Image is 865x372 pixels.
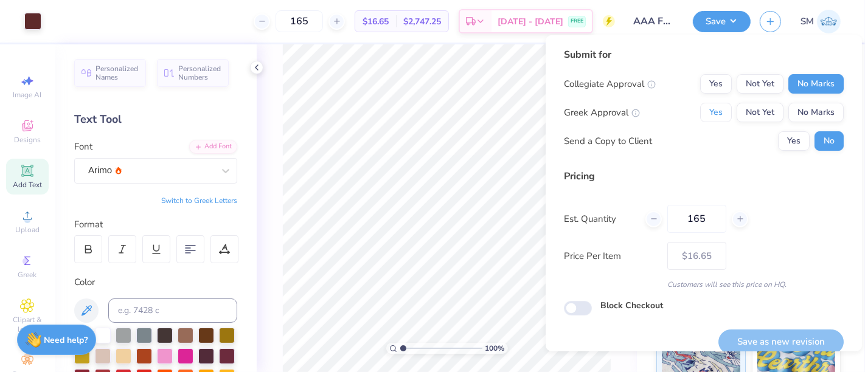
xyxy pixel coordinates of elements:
[74,218,238,232] div: Format
[96,64,139,81] span: Personalized Names
[693,11,751,32] button: Save
[624,9,684,33] input: Untitled Design
[788,74,844,94] button: No Marks
[564,106,640,120] div: Greek Approval
[108,298,237,323] input: e.g. 7428 c
[363,15,389,28] span: $16.65
[600,299,663,312] label: Block Checkout
[74,275,237,289] div: Color
[564,279,844,290] div: Customers will see this price on HQ.
[571,17,583,26] span: FREE
[564,77,656,91] div: Collegiate Approval
[6,315,49,334] span: Clipart & logos
[564,212,636,226] label: Est. Quantity
[564,249,658,263] label: Price Per Item
[778,131,810,151] button: Yes
[737,74,783,94] button: Not Yet
[737,103,783,122] button: Not Yet
[403,15,441,28] span: $2,747.25
[18,270,37,280] span: Greek
[564,169,844,184] div: Pricing
[801,10,841,33] a: SM
[485,343,505,354] span: 100 %
[700,74,732,94] button: Yes
[189,140,237,154] div: Add Font
[15,225,40,235] span: Upload
[13,90,42,100] span: Image AI
[74,111,237,128] div: Text Tool
[74,140,92,154] label: Font
[161,196,237,205] button: Switch to Greek Letters
[801,15,814,29] span: SM
[13,180,42,190] span: Add Text
[667,205,726,233] input: – –
[700,103,732,122] button: Yes
[564,47,844,62] div: Submit for
[564,134,652,148] div: Send a Copy to Client
[817,10,841,33] img: Shruthi Mohan
[14,135,41,145] span: Designs
[44,334,88,346] strong: Need help?
[276,10,323,32] input: – –
[178,64,221,81] span: Personalized Numbers
[815,131,844,151] button: No
[788,103,844,122] button: No Marks
[498,15,563,28] span: [DATE] - [DATE]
